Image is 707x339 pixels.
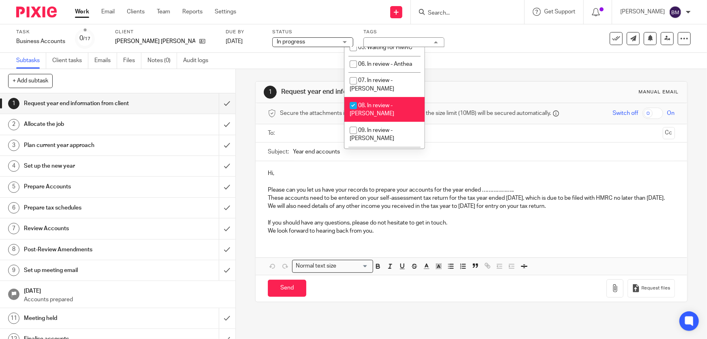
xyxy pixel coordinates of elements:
p: These accounts need to be entered on your self-assessment tax return for the tax year ended [DATE... [268,194,675,202]
a: Reports [182,8,203,16]
h1: Request year end information from client [281,88,489,96]
input: Send [268,280,306,297]
label: Due by [226,29,262,35]
button: Request files [628,279,675,298]
h1: Post-Review Amendments [24,244,148,256]
a: Audit logs [183,53,214,69]
a: Subtasks [16,53,46,69]
p: We look forward to hearing back from you. [268,227,675,235]
p: If you should have any questions, please do not hesitate to get in touch. [268,219,675,227]
span: [DATE] [226,39,243,44]
span: 09. In review - [PERSON_NAME] [350,127,394,142]
p: Hi, [268,169,675,177]
div: 1 [264,86,277,99]
div: 7 [8,223,19,234]
div: 2 [8,119,19,130]
p: Accounts prepared [24,296,227,304]
a: Settings [215,8,236,16]
label: Subject: [268,148,289,156]
div: 9 [8,265,19,276]
span: Request files [642,285,671,291]
label: Task [16,29,65,35]
span: On [667,109,675,117]
h1: Prepare Accounts [24,181,148,193]
label: Tags [363,29,444,35]
span: Secure the attachments in this message. Files exceeding the size limit (10MB) will be secured aut... [280,109,551,117]
div: 1 [8,98,19,109]
a: Client tasks [52,53,88,69]
span: 05. Waiting for HMRC [358,45,412,50]
a: Clients [127,8,145,16]
span: 06. In review - Anthea [358,61,412,67]
h1: Allocate the job [24,118,148,130]
label: Client [115,29,216,35]
a: Work [75,8,89,16]
p: [PERSON_NAME] [PERSON_NAME] [115,37,195,45]
div: Manual email [639,89,679,95]
div: 5 [8,181,19,193]
div: 0 [80,34,91,43]
div: 3 [8,140,19,151]
a: Emails [94,53,117,69]
div: Search for option [292,260,373,272]
input: Search [427,10,500,17]
button: + Add subtask [8,74,53,88]
p: Please can you let us have your records to prepare your accounts for the year ended ……………….. [268,186,675,194]
div: 6 [8,202,19,214]
div: 8 [8,244,19,255]
div: Business Accounts [16,37,65,45]
label: To: [268,129,277,137]
span: Normal text size [294,262,338,270]
h1: Set up meeting email [24,264,148,276]
span: Get Support [544,9,575,15]
h1: Meeting held [24,312,148,324]
span: In progress [277,39,305,45]
a: Notes (0) [147,53,177,69]
a: Files [123,53,141,69]
h1: Prepare tax schedules [24,202,148,214]
p: We will also need details of any other income you received in the tax year to [DATE] for entry on... [268,202,675,210]
p: [PERSON_NAME] [620,8,665,16]
img: svg%3E [669,6,682,19]
small: /17 [83,37,91,41]
h1: [DATE] [24,285,227,295]
div: 4 [8,160,19,172]
h1: Review Accounts [24,222,148,235]
h1: Plan current year approach [24,139,148,151]
h1: Set up the new year [24,160,148,172]
img: Pixie [16,6,57,17]
div: 11 [8,313,19,324]
label: Status [272,29,353,35]
a: Team [157,8,170,16]
h1: Request year end information from client [24,97,148,110]
a: Email [101,8,115,16]
input: Search for option [339,262,368,270]
button: Cc [663,127,675,139]
span: 08. In review - [PERSON_NAME] [350,103,394,117]
span: 07. In review - [PERSON_NAME] [350,78,394,92]
span: Switch off [613,109,639,117]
